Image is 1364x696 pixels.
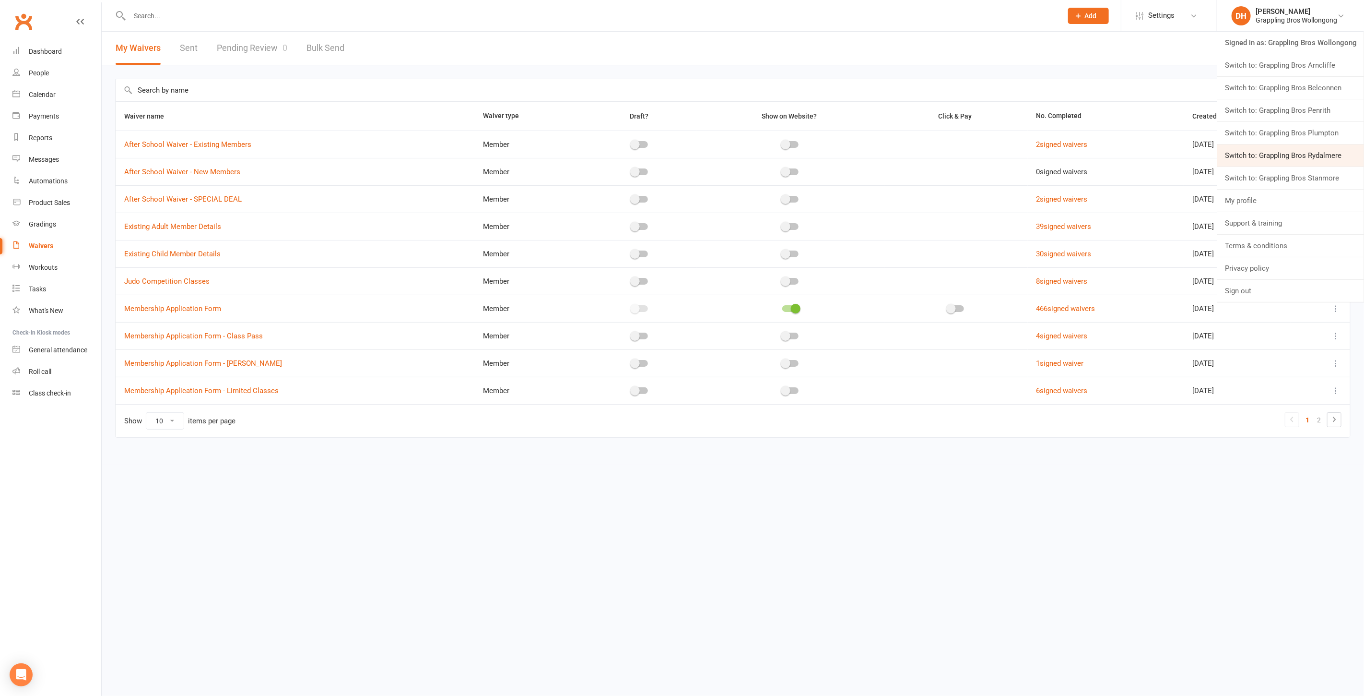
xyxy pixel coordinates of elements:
[188,417,235,425] div: items per page
[180,32,198,65] a: Sent
[1256,7,1337,16] div: [PERSON_NAME]
[12,278,101,300] a: Tasks
[12,383,101,404] a: Class kiosk mode
[116,32,161,65] button: My Waivers
[474,267,583,295] td: Member
[29,389,71,397] div: Class check-in
[753,110,827,122] button: Show on Website?
[1217,77,1364,99] a: Switch to: Grappling Bros Belconnen
[762,112,817,120] span: Show on Website?
[29,264,58,271] div: Workouts
[12,300,101,322] a: What's New
[1184,322,1291,349] td: [DATE]
[124,386,279,395] a: Membership Application Form - Limited Classes
[1217,212,1364,234] a: Support & training
[474,213,583,240] td: Member
[29,346,87,354] div: General attendance
[1193,112,1228,120] span: Created
[124,222,221,231] a: Existing Adult Member Details
[12,127,101,149] a: Reports
[1184,349,1291,377] td: [DATE]
[1184,295,1291,322] td: [DATE]
[12,10,35,34] a: Clubworx
[29,285,46,293] div: Tasks
[1313,413,1325,427] a: 2
[1036,359,1084,368] a: 1signed waiver
[1184,377,1291,404] td: [DATE]
[1184,213,1291,240] td: [DATE]
[1028,102,1184,131] th: No. Completed
[1085,12,1097,20] span: Add
[1036,250,1092,258] a: 30signed waivers
[29,91,56,98] div: Calendar
[1184,185,1291,213] td: [DATE]
[29,177,68,185] div: Automations
[12,339,101,361] a: General attendance kiosk mode
[1217,32,1364,54] a: Signed in as: Grappling Bros Wollongong
[282,43,287,53] span: 0
[29,134,52,142] div: Reports
[1068,8,1109,24] button: Add
[1217,122,1364,144] a: Switch to: Grappling Bros Plumpton
[29,156,59,163] div: Messages
[474,322,583,349] td: Member
[1217,190,1364,212] a: My profile
[474,349,583,377] td: Member
[1036,195,1088,204] a: 2signed waivers
[127,9,1056,23] input: Search...
[12,84,101,106] a: Calendar
[124,112,175,120] span: Waiver name
[1036,140,1088,149] a: 2signed waivers
[1217,280,1364,302] a: Sign out
[1184,267,1291,295] td: [DATE]
[1184,131,1291,158] td: [DATE]
[1217,235,1364,257] a: Terms & conditions
[630,112,648,120] span: Draft?
[929,110,982,122] button: Click & Pay
[124,332,263,340] a: Membership Application Form - Class Pass
[124,277,210,286] a: Judo Competition Classes
[474,185,583,213] td: Member
[474,377,583,404] td: Member
[1184,240,1291,267] td: [DATE]
[1148,5,1175,26] span: Settings
[1036,222,1092,231] a: 39signed waivers
[124,250,221,258] a: Existing Child Member Details
[124,140,251,149] a: After School Waiver - Existing Members
[1217,144,1364,167] a: Switch to: Grappling Bros Rydalmere
[1036,168,1088,176] span: 0 signed waivers
[1036,277,1088,286] a: 8signed waivers
[1193,110,1228,122] button: Created
[29,48,62,55] div: Dashboard
[12,62,101,84] a: People
[29,368,51,375] div: Roll call
[12,235,101,257] a: Waivers
[474,295,583,322] td: Member
[1217,257,1364,279] a: Privacy policy
[29,307,63,314] div: What's New
[116,79,1303,101] input: Search by name
[124,304,221,313] a: Membership Application Form
[474,131,583,158] td: Member
[1232,6,1251,25] div: DH
[12,106,101,127] a: Payments
[1036,386,1088,395] a: 6signed waivers
[1217,54,1364,76] a: Switch to: Grappling Bros Arncliffe
[124,412,235,430] div: Show
[12,214,101,235] a: Gradings
[12,257,101,278] a: Workouts
[1302,413,1313,427] a: 1
[124,168,240,176] a: After School Waiver - New Members
[12,361,101,383] a: Roll call
[12,41,101,62] a: Dashboard
[1217,99,1364,121] a: Switch to: Grappling Bros Penrith
[29,69,49,77] div: People
[306,32,344,65] a: Bulk Send
[1036,304,1095,313] a: 466signed waivers
[124,195,242,204] a: After School Waiver - SPECIAL DEAL
[938,112,972,120] span: Click & Pay
[12,149,101,170] a: Messages
[217,32,287,65] a: Pending Review0
[29,220,56,228] div: Gradings
[124,359,282,368] a: Membership Application Form - [PERSON_NAME]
